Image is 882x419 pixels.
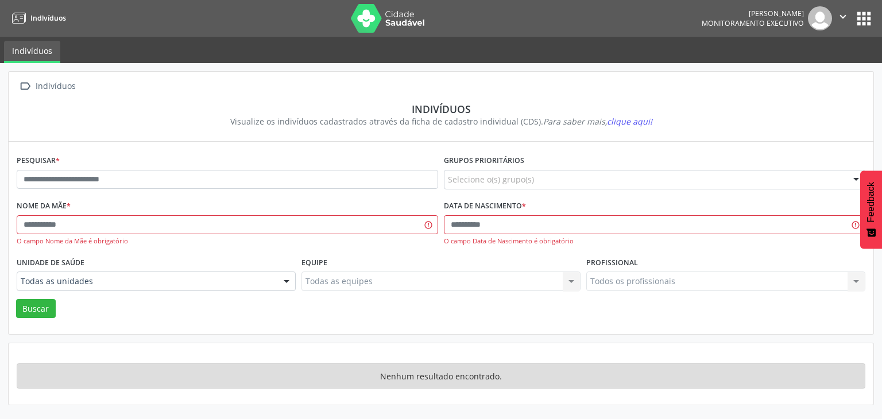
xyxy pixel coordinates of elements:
button: apps [854,9,874,29]
div: Indivíduos [25,103,857,115]
div: O campo Data de Nascimento é obrigatório [444,236,865,246]
span: Selecione o(s) grupo(s) [448,173,534,185]
span: Todas as unidades [21,276,272,287]
i: Para saber mais, [543,116,652,127]
button:  [832,6,854,30]
label: Equipe [301,254,327,271]
i:  [17,78,33,95]
label: Nome da mãe [17,197,71,215]
div: Indivíduos [33,78,78,95]
span: Feedback [866,182,876,222]
button: Buscar [16,299,56,319]
label: Pesquisar [17,152,60,170]
img: img [808,6,832,30]
button: Feedback - Mostrar pesquisa [860,170,882,249]
div: Visualize os indivíduos cadastrados através da ficha de cadastro individual (CDS). [25,115,857,127]
a: Indivíduos [8,9,66,28]
span: Indivíduos [30,13,66,23]
label: Profissional [586,254,638,271]
label: Data de nascimento [444,197,526,215]
div: [PERSON_NAME] [702,9,804,18]
i:  [837,10,849,23]
a: Indivíduos [4,41,60,63]
span: Monitoramento Executivo [702,18,804,28]
label: Unidade de saúde [17,254,84,271]
a:  Indivíduos [17,78,78,95]
div: Nenhum resultado encontrado. [17,363,865,389]
div: O campo Nome da Mãe é obrigatório [17,236,438,246]
span: clique aqui! [607,116,652,127]
label: Grupos prioritários [444,152,524,170]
